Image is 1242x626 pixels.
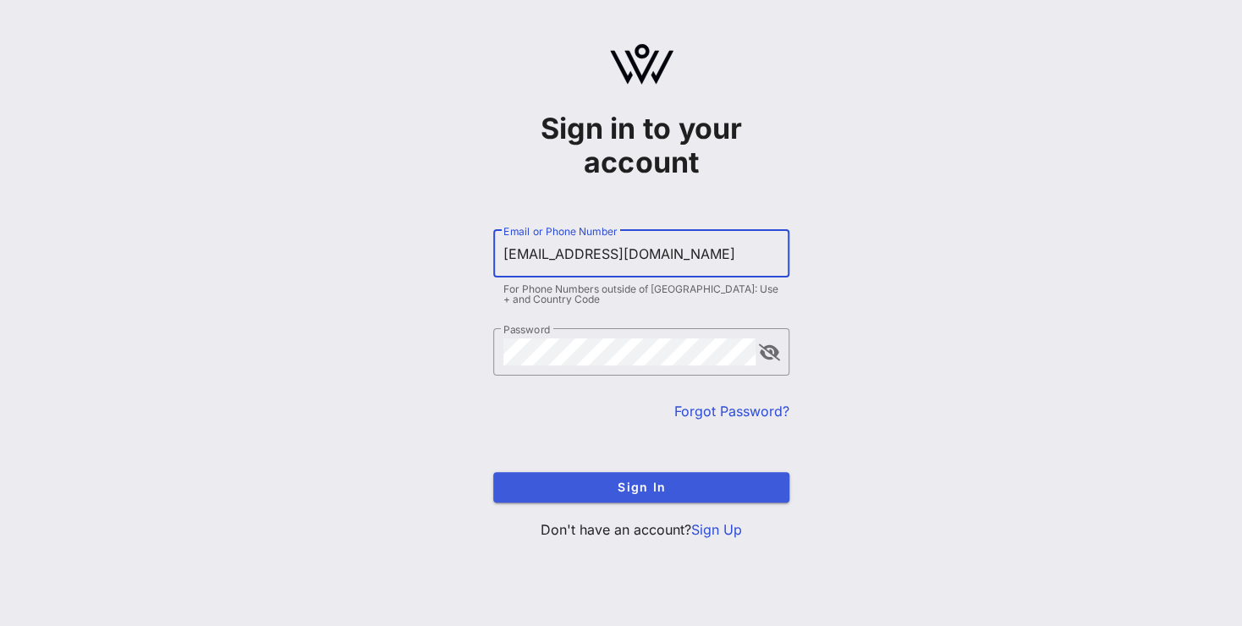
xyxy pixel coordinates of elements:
button: Sign In [493,472,789,502]
label: Email or Phone Number [503,225,617,238]
img: logo.svg [610,44,673,85]
p: Don't have an account? [493,519,789,540]
span: Sign In [507,480,776,494]
a: Forgot Password? [674,403,789,420]
a: Sign Up [691,521,742,538]
input: Email or Phone Number [503,240,779,267]
button: append icon [759,344,780,361]
label: Password [503,323,551,336]
div: For Phone Numbers outside of [GEOGRAPHIC_DATA]: Use + and Country Code [503,284,779,305]
h1: Sign in to your account [493,112,789,179]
